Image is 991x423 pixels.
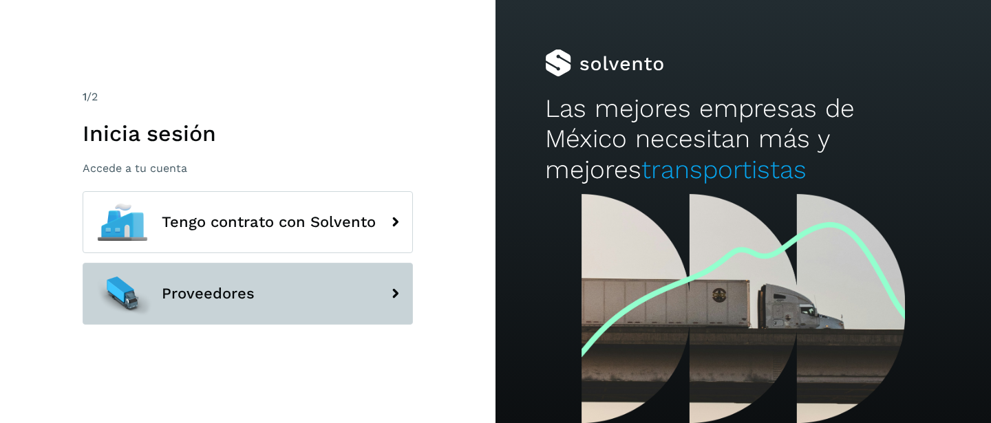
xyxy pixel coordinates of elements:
[162,214,376,230] span: Tengo contrato con Solvento
[641,155,807,184] span: transportistas
[83,162,413,175] p: Accede a tu cuenta
[545,94,941,185] h2: Las mejores empresas de México necesitan más y mejores
[162,285,255,302] span: Proveedores
[83,263,413,325] button: Proveedores
[83,191,413,253] button: Tengo contrato con Solvento
[83,89,413,105] div: /2
[83,120,413,147] h1: Inicia sesión
[83,90,87,103] span: 1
